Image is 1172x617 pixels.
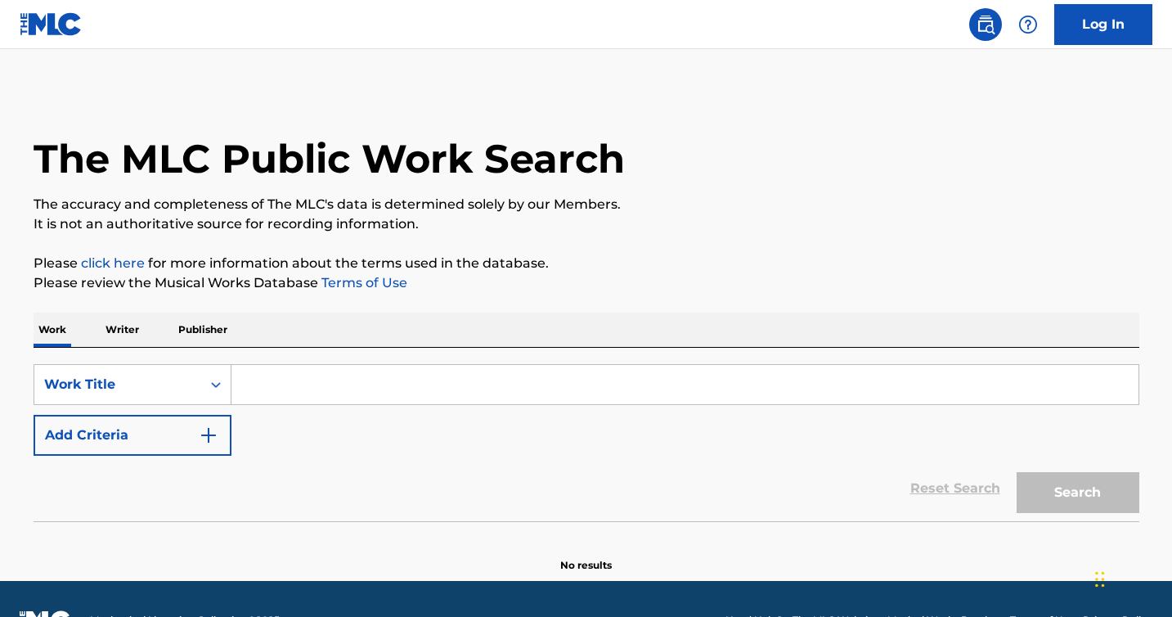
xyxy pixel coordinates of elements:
[34,214,1139,234] p: It is not an authoritative source for recording information.
[1090,538,1172,617] iframe: Chat Widget
[34,364,1139,521] form: Search Form
[560,538,612,573] p: No results
[173,313,232,347] p: Publisher
[20,12,83,36] img: MLC Logo
[34,415,231,456] button: Add Criteria
[318,275,407,290] a: Terms of Use
[81,255,145,271] a: click here
[199,426,218,445] img: 9d2ae6d4665cec9f34b9.svg
[34,195,1139,214] p: The accuracy and completeness of The MLC's data is determined solely by our Members.
[1095,555,1105,604] div: Drag
[1018,15,1038,34] img: help
[34,134,625,183] h1: The MLC Public Work Search
[34,254,1139,273] p: Please for more information about the terms used in the database.
[1012,8,1044,41] div: Help
[969,8,1002,41] a: Public Search
[44,375,191,394] div: Work Title
[976,15,995,34] img: search
[34,273,1139,293] p: Please review the Musical Works Database
[101,313,144,347] p: Writer
[1054,4,1152,45] a: Log In
[34,313,71,347] p: Work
